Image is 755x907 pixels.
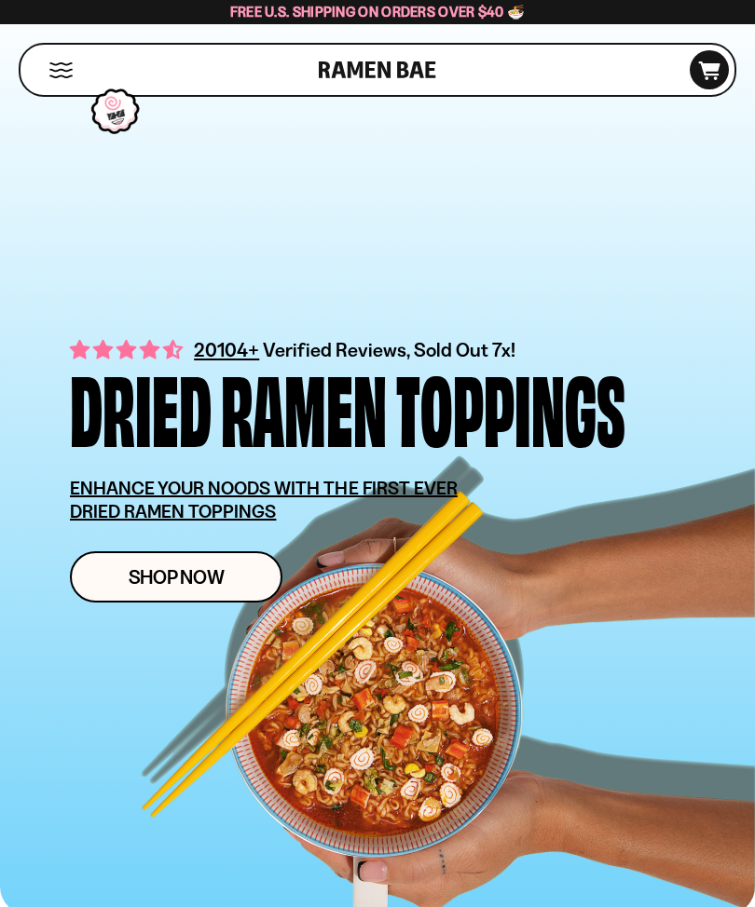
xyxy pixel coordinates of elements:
div: Ramen [221,364,387,449]
span: Shop Now [129,567,225,587]
button: Mobile Menu Trigger [48,62,74,78]
div: Toppings [396,364,625,449]
div: Dried [70,364,212,449]
span: 20104+ [194,335,259,364]
a: Shop Now [70,551,282,602]
span: Verified Reviews, Sold Out 7x! [263,338,515,361]
span: Free U.S. Shipping on Orders over $40 🍜 [230,3,526,20]
u: ENHANCE YOUR NOODS WITH THE FIRST EVER DRIED RAMEN TOPPINGS [70,477,458,522]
